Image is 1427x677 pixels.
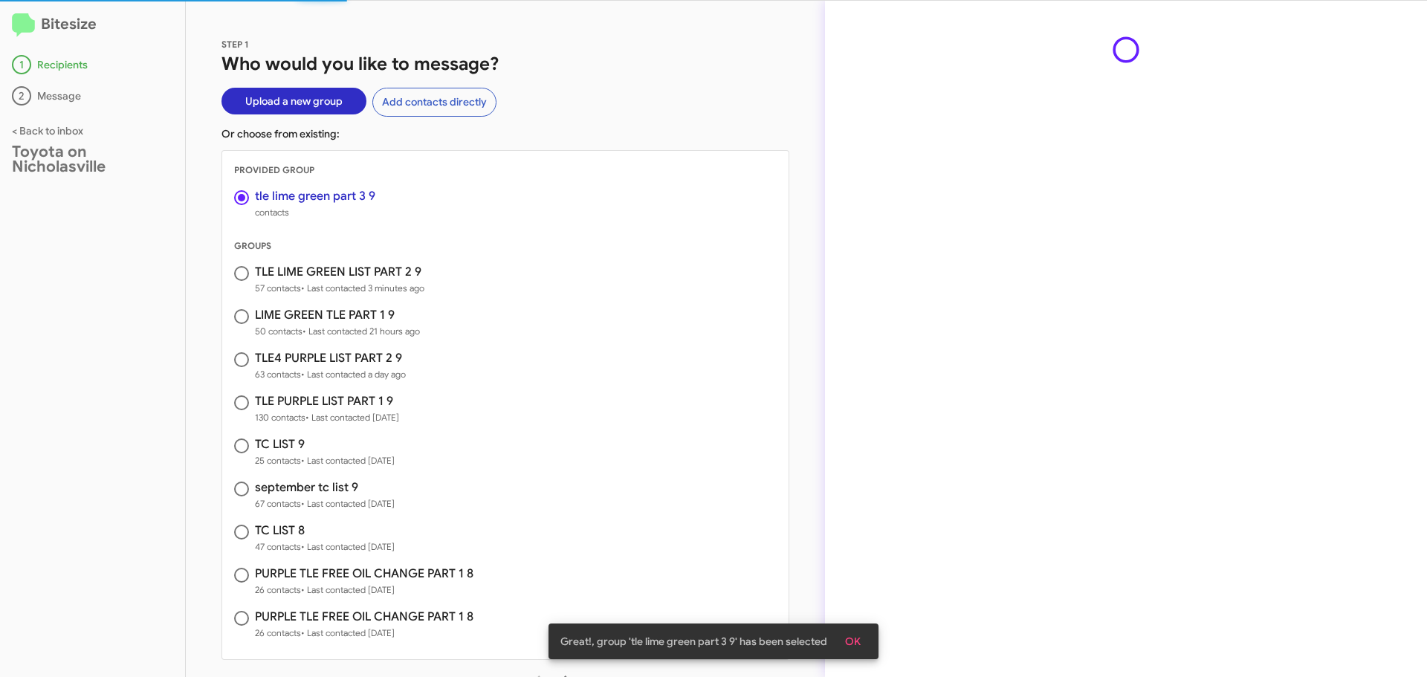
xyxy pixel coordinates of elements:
[301,455,395,466] span: • Last contacted [DATE]
[12,13,173,37] h2: Bitesize
[245,88,343,114] span: Upload a new group
[12,124,83,137] a: < Back to inbox
[255,453,395,468] span: 25 contacts
[12,86,31,106] div: 2
[12,144,173,174] div: Toyota on Nicholasville
[222,239,789,253] div: GROUPS
[255,395,399,407] h3: TLE PURPLE LIST PART 1 9
[12,55,31,74] div: 1
[255,540,395,554] span: 47 contacts
[560,634,827,649] span: Great!, group 'tle lime green part 3 9' has been selected
[221,88,366,114] button: Upload a new group
[255,266,424,278] h3: TLE LIME GREEN LIST PART 2 9
[255,324,420,339] span: 50 contacts
[255,496,395,511] span: 67 contacts
[221,39,249,50] span: STEP 1
[301,541,395,552] span: • Last contacted [DATE]
[255,525,395,537] h3: TC LIST 8
[221,52,789,76] h1: Who would you like to message?
[255,367,406,382] span: 63 contacts
[255,626,473,641] span: 26 contacts
[255,352,406,364] h3: TLE4 PURPLE LIST PART 2 9
[372,88,496,117] button: Add contacts directly
[222,163,789,178] div: PROVIDED GROUP
[301,584,395,595] span: • Last contacted [DATE]
[301,498,395,509] span: • Last contacted [DATE]
[255,438,395,450] h3: TC LIST 9
[301,369,406,380] span: • Last contacted a day ago
[302,325,420,337] span: • Last contacted 21 hours ago
[12,86,173,106] div: Message
[305,412,399,423] span: • Last contacted [DATE]
[255,568,473,580] h3: PURPLE TLE FREE OIL CHANGE PART 1 8
[12,55,173,74] div: Recipients
[301,627,395,638] span: • Last contacted [DATE]
[255,410,399,425] span: 130 contacts
[255,281,424,296] span: 57 contacts
[255,611,473,623] h3: PURPLE TLE FREE OIL CHANGE PART 1 8
[12,13,35,37] img: logo-minimal.svg
[221,126,789,141] p: Or choose from existing:
[255,190,375,202] h3: tle lime green part 3 9
[833,628,873,655] button: OK
[255,309,420,321] h3: LIME GREEN TLE PART 1 9
[255,205,375,220] span: contacts
[255,482,395,493] h3: september tc list 9
[845,628,861,655] span: OK
[255,583,473,597] span: 26 contacts
[301,282,424,294] span: • Last contacted 3 minutes ago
